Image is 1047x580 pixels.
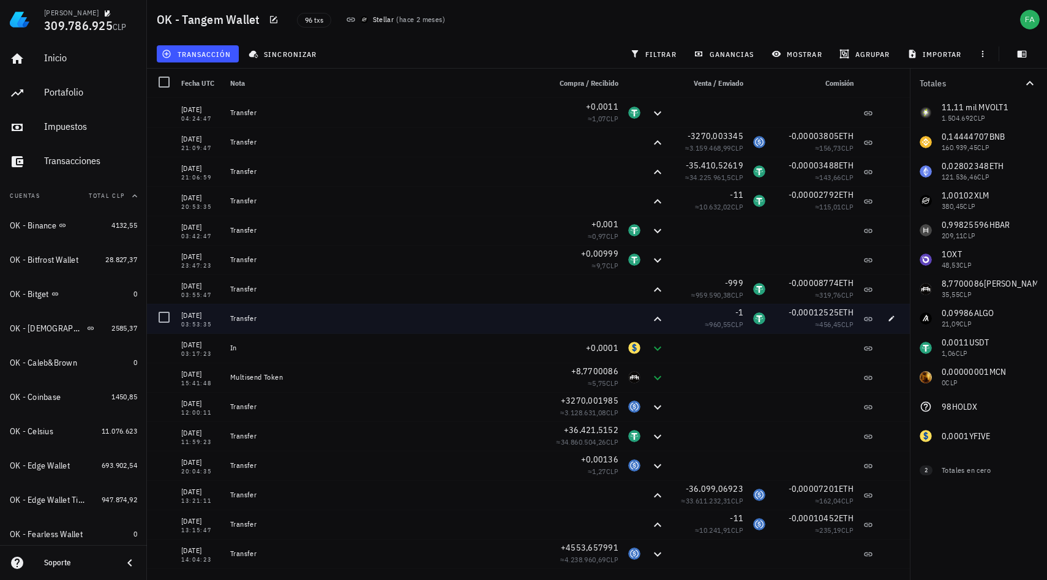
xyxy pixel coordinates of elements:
div: 13:15:47 [181,527,220,533]
div: OK - Bitfrost Wallet [10,255,78,265]
div: [DATE] [181,397,220,410]
div: [DATE] [181,280,220,292]
span: ≈ [560,555,618,564]
span: ≈ [685,173,743,182]
div: [DATE] [181,104,220,116]
span: CLP [731,320,743,329]
div: Transfer [230,137,540,147]
div: Transacciones [44,155,137,167]
div: USDC-icon [628,401,640,413]
div: Transfer [230,167,540,176]
div: 11:59:23 [181,439,220,445]
span: ≈ [588,467,618,476]
div: Transfer [230,490,540,500]
span: ETH [839,513,854,524]
span: CLP [841,496,854,505]
img: xlm.svg [361,16,368,23]
span: -0,00003488 [789,160,839,171]
span: CLP [841,202,854,211]
div: In [230,343,540,353]
div: [DATE] [181,250,220,263]
span: 3.159.468,99 [689,143,731,153]
span: CLP [606,408,618,417]
div: 03:55:47 [181,292,220,298]
span: ≈ [815,290,854,299]
span: ETH [839,160,854,171]
span: 1450,85 [111,392,137,401]
div: Totales [920,79,1023,88]
span: agrupar [842,49,890,59]
div: 03:53:35 [181,322,220,328]
div: avatar [1020,10,1040,29]
span: 156,73 [819,143,841,153]
span: Venta / Enviado [694,78,743,88]
img: LedgiFi [10,10,29,29]
span: 9,7 [596,261,606,270]
span: 1,07 [592,114,606,123]
span: CLP [606,261,618,270]
span: -0,00012525 [789,307,839,318]
a: OK - Binance 4132,55 [5,211,142,240]
div: [DATE] [181,515,220,527]
span: ≈ [815,525,854,535]
div: OK - [DEMOGRAPHIC_DATA] [10,323,84,334]
span: -36.099,06923 [686,483,743,494]
div: USDC-icon [628,459,640,472]
span: CLP [606,437,618,446]
div: OK - Coinbase [10,392,61,402]
div: 12:00:11 [181,410,220,416]
div: YFIVE-icon [628,342,640,354]
a: OK - Bitget 0 [5,279,142,309]
div: Multisend Token [230,372,540,382]
div: [DATE] [181,368,220,380]
span: 1,27 [592,467,606,476]
div: OK - Celsius [10,426,53,437]
a: Impuestos [5,113,142,142]
span: 10.241,91 [699,525,731,535]
div: Transfer [230,225,540,235]
div: OK - Caleb&Brown [10,358,77,368]
span: 959.590,38 [696,290,731,299]
span: CLP [606,379,618,388]
span: 28.827,37 [105,255,137,264]
div: 21:09:47 [181,145,220,151]
div: OK - Fearless Wallet [10,529,83,540]
div: Fecha UTC [176,69,225,98]
div: USDC-icon [753,489,765,501]
div: [DATE] [181,456,220,469]
div: MARCO-icon [628,371,640,383]
span: ≈ [588,232,618,241]
a: OK - Fearless Wallet 0 [5,519,142,549]
div: Transfer [230,314,540,323]
div: OK - Edge Wallet [10,461,70,471]
span: 319,76 [819,290,841,299]
span: 10.632,02 [699,202,731,211]
div: USDT-icon [628,107,640,119]
div: USDC-icon [753,518,765,530]
span: ganancias [696,49,754,59]
span: ≈ [815,143,854,153]
span: Comisión [825,78,854,88]
span: transacción [164,49,231,59]
div: [DATE] [181,309,220,322]
div: 21:06:59 [181,175,220,181]
div: Transfer [230,284,540,294]
a: OK - [DEMOGRAPHIC_DATA] 2585,37 [5,314,142,343]
span: 235,19 [819,525,841,535]
div: Transfer [230,108,540,118]
span: 947.874,92 [102,495,137,504]
div: [DATE] [181,192,220,204]
span: 4132,55 [111,220,137,230]
span: -0,00010452 [789,513,839,524]
span: 34.225.961,5 [689,173,731,182]
div: 23:47:23 [181,263,220,269]
span: -11 [730,189,743,200]
a: OK - Edge Wallet 693.902,54 [5,451,142,480]
span: 3.128.631,08 [565,408,606,417]
span: ETH [839,130,854,141]
span: -35.410,52619 [686,160,743,171]
div: [DATE] [181,339,220,351]
button: ganancias [689,45,762,62]
span: -0,00007201 [789,483,839,494]
span: Compra / Recibido [560,78,618,88]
